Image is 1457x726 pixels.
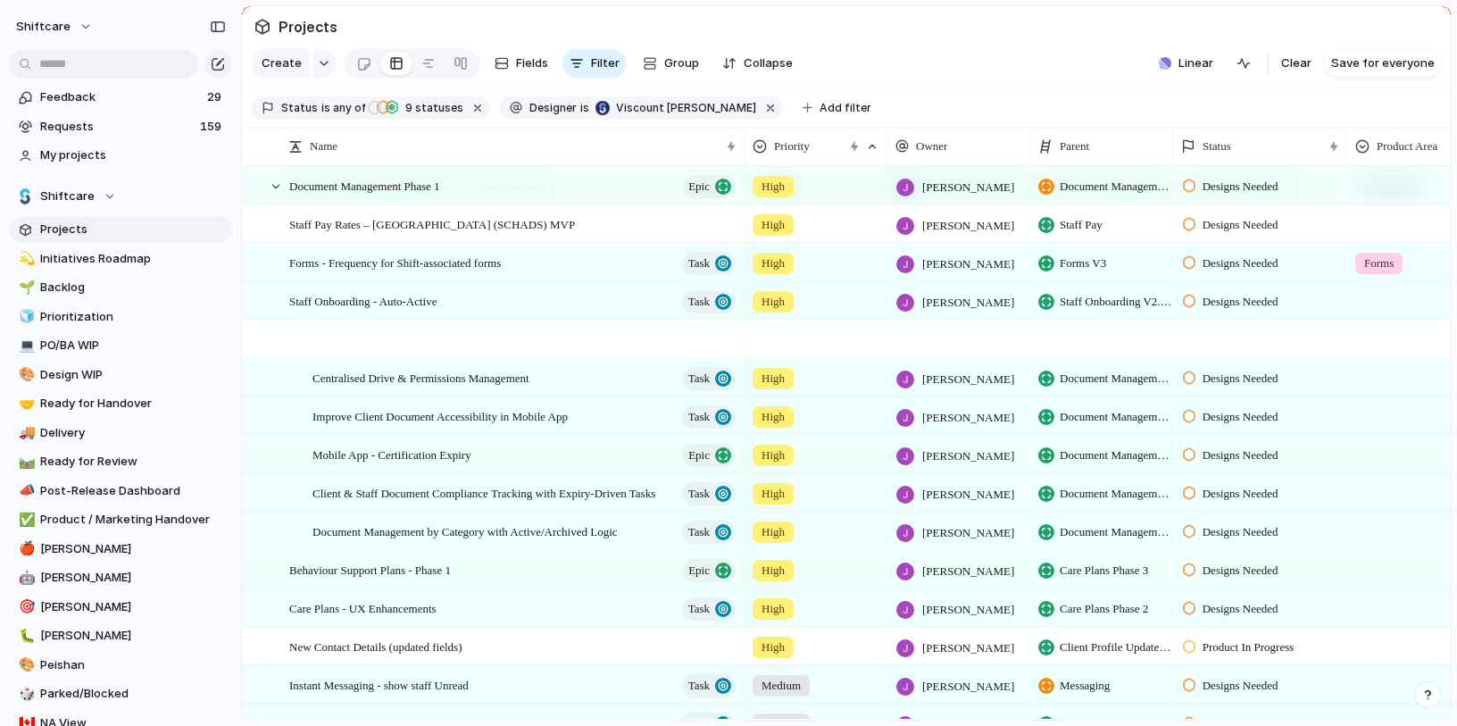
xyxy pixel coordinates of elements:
div: 🤖[PERSON_NAME] [9,564,232,591]
span: High [762,485,785,503]
span: Viscount [PERSON_NAME] [616,100,756,116]
span: Staff Onboarding V2.0 (STP) [1060,293,1172,311]
span: Task [688,289,710,314]
span: Initiatives Roadmap [40,250,226,268]
span: Product Area [1377,138,1437,155]
span: High [762,523,785,541]
button: Group [634,49,708,78]
span: Designs Needed [1203,255,1278,272]
span: [PERSON_NAME] [922,409,1014,427]
span: Forms - Frequency for Shift-associated forms [289,252,501,272]
span: Designs Needed [1203,446,1278,464]
span: Status [281,100,318,116]
div: 🛤️ [19,452,31,472]
span: Staff Pay Rates – [GEOGRAPHIC_DATA] (SCHADS) MVP [289,213,575,234]
span: New Contact Details (updated fields) [289,636,462,656]
span: Epic [688,174,710,199]
span: 29 [207,88,225,106]
button: Task [682,405,736,429]
button: Task [682,252,736,275]
div: 🧊Prioritization [9,304,232,330]
button: Task [682,290,736,313]
span: Document Management Phase 1 [1060,523,1172,541]
span: Improve Client Document Accessibility in Mobile App [312,405,568,426]
button: 💻 [16,337,34,355]
span: Delivery [40,424,226,442]
span: Designs Needed [1203,600,1278,618]
span: shiftcare [16,18,71,36]
span: Mobile App - Certification Expiry [312,444,471,464]
a: 🐛[PERSON_NAME] [9,622,232,649]
div: 💻 [19,336,31,356]
a: Feedback29 [9,84,232,111]
button: is [577,98,593,118]
button: Clear [1274,49,1319,78]
button: Shiftcare [9,183,232,210]
button: 🎨 [16,656,34,674]
span: Document Management Phase 1 [289,175,440,196]
span: is [321,100,330,116]
div: 🎨Peishan [9,652,232,679]
span: Client Profile Updates phase 1 [1060,638,1172,656]
span: Care Plans Phase 2 [1060,600,1148,618]
div: 🌱 [19,278,31,298]
span: PO/BA WIP [40,337,226,355]
span: Designer [529,100,577,116]
a: ✅Product / Marketing Handover [9,506,232,533]
span: Instant Messaging - show staff Unread [289,674,469,695]
a: 🌱Backlog [9,274,232,301]
button: 🚚 [16,424,34,442]
button: 9 statuses [367,98,467,118]
button: isany of [318,98,369,118]
span: Medium [762,677,801,695]
div: 🎲 [19,684,31,705]
span: Shiftcare [40,188,95,205]
a: Requests159 [9,113,232,140]
span: Epic [688,558,710,583]
span: Task [688,251,710,276]
span: Product / Marketing Handover [40,511,226,529]
span: Product In Progress [1203,638,1295,656]
span: Document Management by Category with Active/Archived Logic [312,521,618,541]
span: Ready for Handover [40,395,226,413]
a: 🎨Design WIP [9,362,232,388]
button: Save for everyone [1324,49,1442,78]
span: Projects [275,11,341,43]
a: 🛤️Ready for Review [9,448,232,475]
span: High [762,255,785,272]
span: Document Management Phase 1 [1060,485,1172,503]
a: 🎲Parked/Blocked [9,680,232,707]
span: Task [688,405,710,430]
span: My projects [40,146,226,164]
a: 💻PO/BA WIP [9,332,232,359]
span: Prioritization [40,308,226,326]
button: shiftcare [8,13,102,41]
button: Viscount [PERSON_NAME] [591,98,760,118]
a: 🚚Delivery [9,420,232,446]
span: Epic [688,443,710,468]
button: Task [682,521,736,544]
span: Name [310,138,337,155]
button: 🐛 [16,627,34,645]
span: Create [262,54,302,72]
span: Designs Needed [1203,485,1278,503]
div: 📣 [19,480,31,501]
span: Add filter [820,100,871,116]
a: 📣Post-Release Dashboard [9,478,232,505]
span: Collapse [744,54,793,72]
button: Task [682,674,736,697]
span: High [762,638,785,656]
span: Status [1203,138,1231,155]
a: 🤝Ready for Handover [9,390,232,417]
span: [PERSON_NAME] [922,524,1014,542]
div: 🧊 [19,306,31,327]
div: 🤖 [19,568,31,588]
div: 🎨 [19,655,31,675]
button: 🤖 [16,569,34,587]
button: Fields [487,49,555,78]
span: Designs Needed [1203,408,1278,426]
